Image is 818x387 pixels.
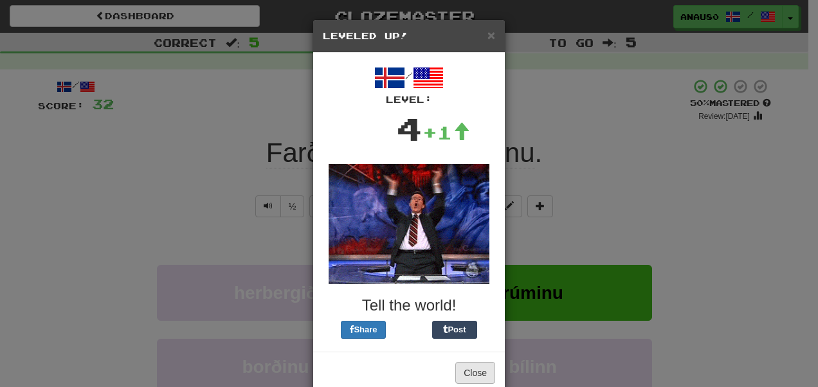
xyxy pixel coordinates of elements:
img: colbert-2-be1bfdc20e1ad268952deef278b8706a84000d88b3e313df47e9efb4a1bfc052.gif [329,164,489,284]
span: × [487,28,495,42]
div: / [323,62,495,106]
h5: Leveled Up! [323,30,495,42]
div: +1 [423,120,470,145]
h3: Tell the world! [323,297,495,314]
button: Post [432,321,477,339]
div: 4 [396,106,423,151]
button: Close [455,362,495,384]
iframe: X Post Button [386,321,432,339]
div: Level: [323,93,495,106]
button: Close [487,28,495,42]
button: Share [341,321,386,339]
